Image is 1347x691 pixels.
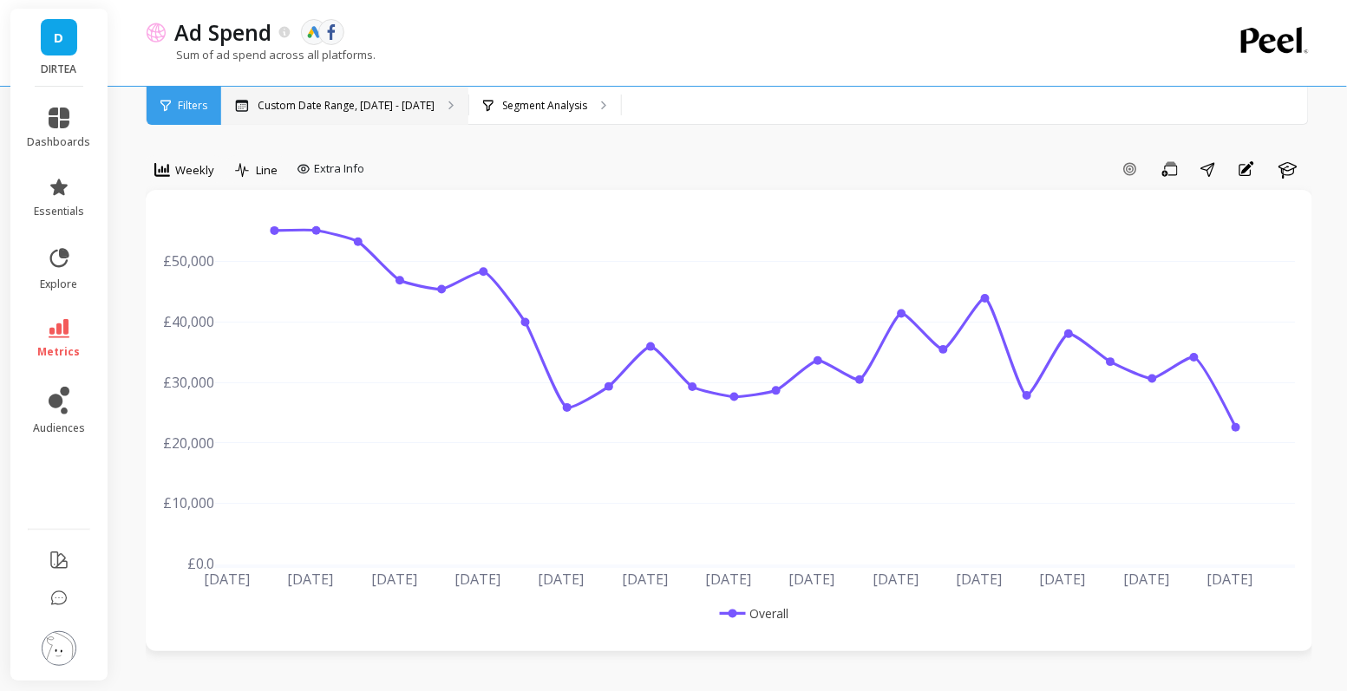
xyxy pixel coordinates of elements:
p: Sum of ad spend across all platforms. [146,47,376,62]
p: Custom Date Range, [DATE] - [DATE] [258,99,435,113]
span: essentials [34,205,84,218]
span: Extra Info [314,160,364,178]
span: D [55,28,64,48]
img: api.google.svg [306,24,322,40]
img: api.fb.svg [324,24,339,40]
p: Ad Spend [175,17,272,47]
span: Line [256,162,278,179]
span: metrics [38,345,81,359]
span: Weekly [175,162,214,179]
p: DIRTEA [28,62,91,76]
img: header icon [146,22,167,42]
span: Filters [178,99,207,113]
span: explore [41,277,78,291]
p: Segment Analysis [502,99,587,113]
span: audiences [33,421,85,435]
img: profile picture [42,631,76,666]
span: dashboards [28,135,91,149]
